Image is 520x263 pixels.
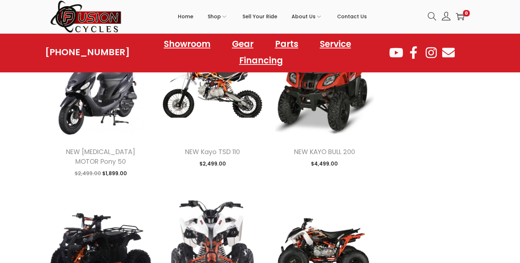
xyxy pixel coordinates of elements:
[242,8,277,25] span: Sell Your Ride
[208,0,228,33] a: Shop
[199,160,203,167] span: $
[122,0,422,33] nav: Primary navigation
[45,47,130,57] a: [PHONE_NUMBER]
[185,147,240,156] a: NEW Kayo TSD 110
[268,36,306,52] a: Parts
[102,170,127,177] span: 1,899.00
[102,170,105,177] span: $
[313,36,358,52] a: Service
[178,8,193,25] span: Home
[311,160,338,167] span: 4,499.00
[311,160,314,167] span: $
[75,170,78,177] span: $
[294,147,355,156] a: NEW KAYO BULL 200
[456,12,464,21] a: 0
[130,36,388,69] nav: Menu
[225,36,261,52] a: Gear
[337,0,367,33] a: Contact Us
[75,170,101,177] span: 2,499.00
[337,8,367,25] span: Contact Us
[292,0,323,33] a: About Us
[208,8,221,25] span: Shop
[292,8,316,25] span: About Us
[199,160,226,167] span: 2,499.00
[232,52,290,69] a: Financing
[178,0,193,33] a: Home
[162,35,263,136] img: Product image
[66,147,135,166] a: NEW [MEDICAL_DATA] MOTOR Pony 50
[157,36,218,52] a: Showroom
[242,0,277,33] a: Sell Your Ride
